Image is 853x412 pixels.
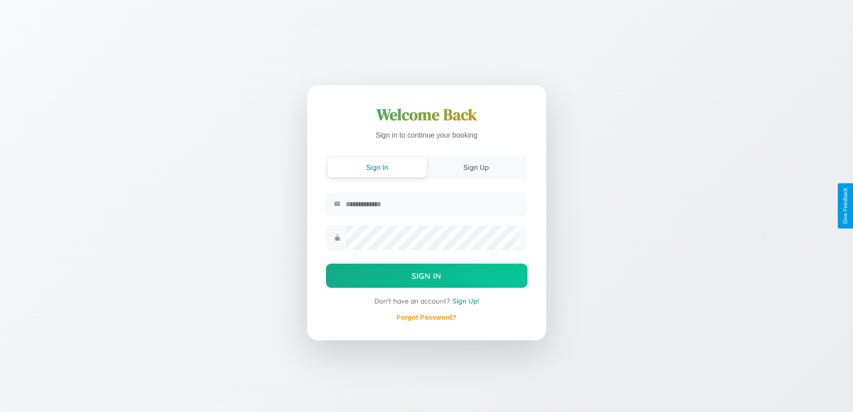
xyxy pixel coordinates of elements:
button: Sign In [328,157,427,177]
a: Forgot Password? [397,313,456,321]
div: Give Feedback [842,188,849,224]
button: Sign In [326,264,527,288]
h1: Welcome Back [326,104,527,126]
button: Sign Up [427,157,526,177]
span: Sign Up! [453,297,479,305]
p: Sign in to continue your booking [326,129,527,142]
div: Don't have an account? [326,297,527,305]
